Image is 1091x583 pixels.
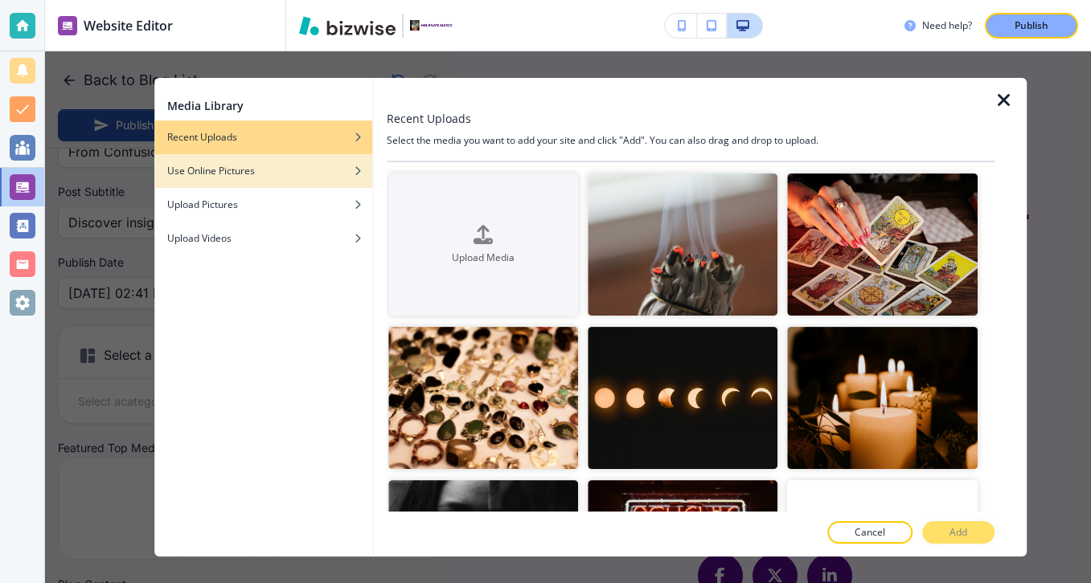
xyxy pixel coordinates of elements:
h4: Select the media you want to add your site and click "Add". You can also drag and drop to upload. [387,133,995,148]
h4: Upload Videos [167,231,232,246]
p: Publish [1015,18,1048,33]
button: Cancel [827,521,913,544]
button: Upload Videos [154,222,372,255]
button: Use Online Pictures [154,154,372,188]
button: Publish [985,13,1078,39]
h2: Media Library [167,97,244,114]
button: Upload Pictures [154,188,372,222]
img: editor icon [58,16,77,35]
h4: Recent Uploads [167,130,237,145]
h2: Website Editor [84,16,173,35]
p: Cancel [855,525,885,540]
h4: Use Online Pictures [167,164,255,178]
img: Your Logo [410,20,453,31]
button: Recent Uploads [154,120,372,154]
h3: Need help? [922,18,972,33]
h4: Upload Pictures [167,198,238,212]
h4: Upload Media [388,251,578,265]
button: Upload Media [388,173,578,316]
h3: Recent Uploads [387,110,471,127]
img: Bizwise Logo [299,16,396,35]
